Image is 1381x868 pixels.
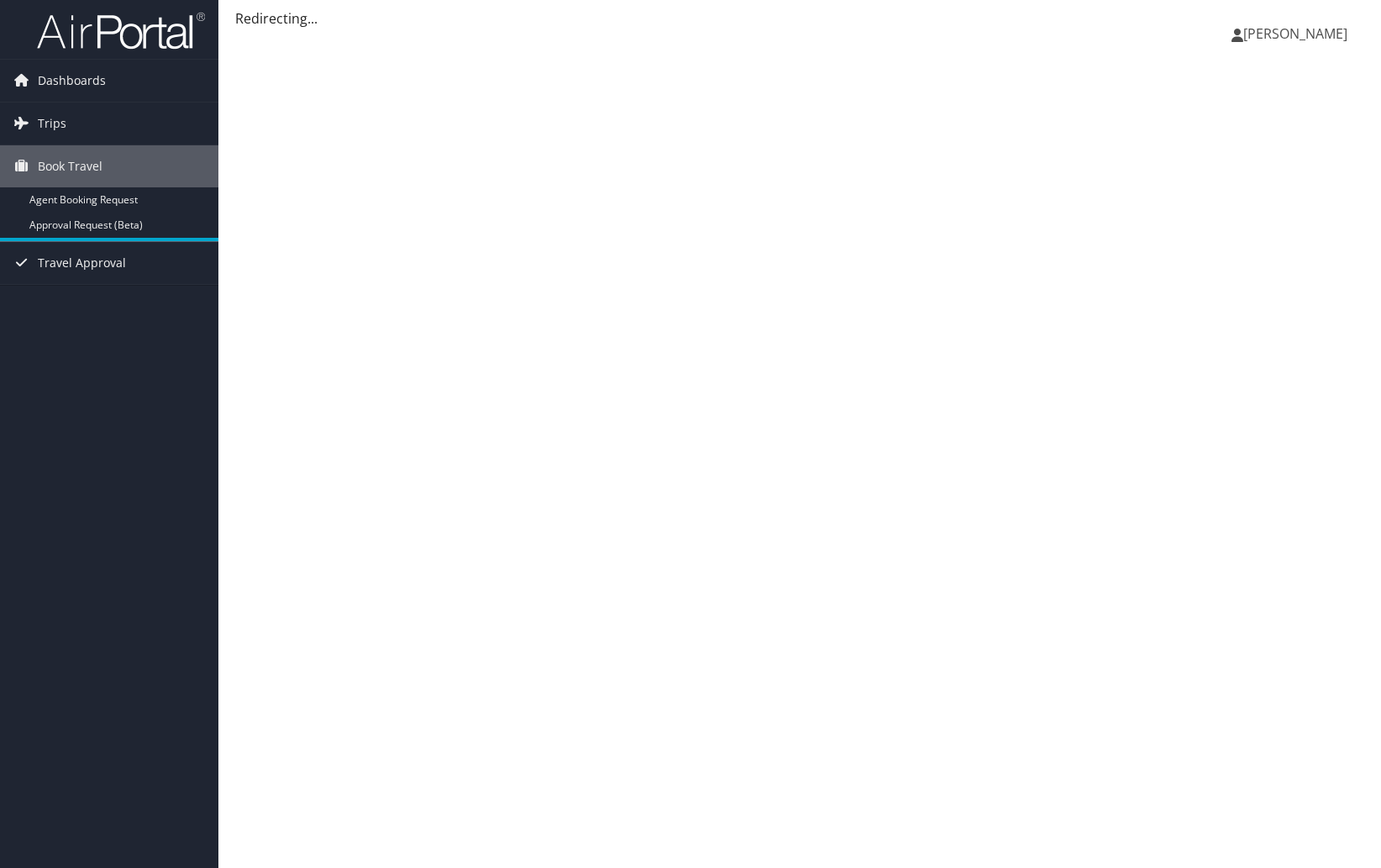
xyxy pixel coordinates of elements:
span: Dashboards [38,60,106,102]
img: airportal-logo.png [37,11,205,50]
span: Book Travel [38,145,102,187]
span: [PERSON_NAME] [1243,24,1347,43]
span: Trips [38,103,66,145]
span: Travel Approval [38,242,126,284]
div: Redirecting... [235,8,1364,29]
a: [PERSON_NAME] [1231,8,1364,59]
